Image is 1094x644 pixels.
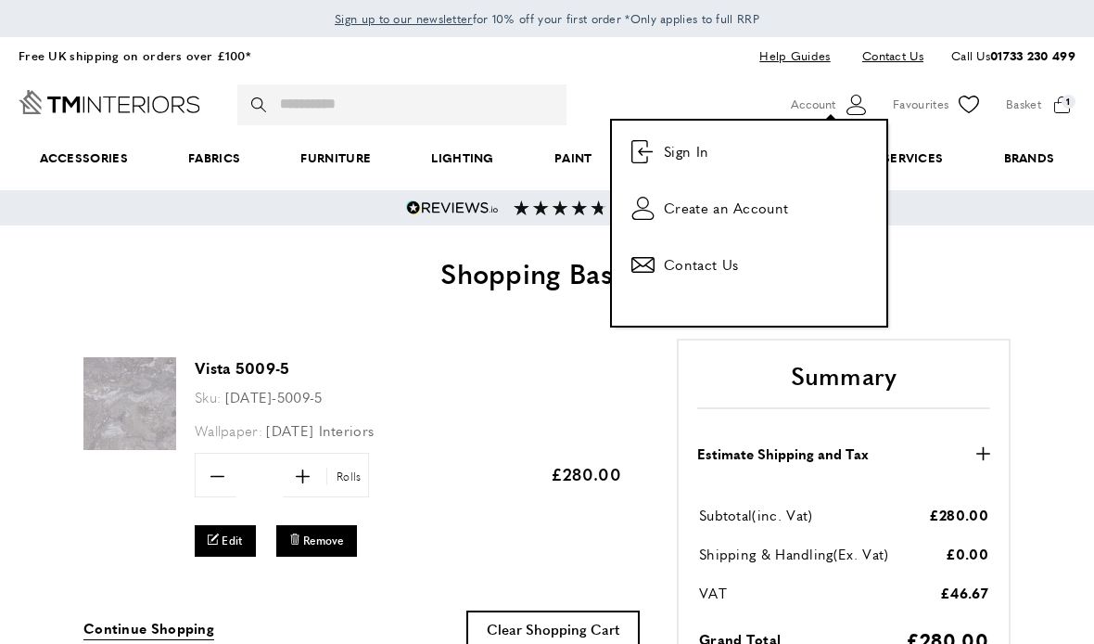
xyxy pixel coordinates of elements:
span: Shopping Basket [440,252,654,292]
a: Paint [524,130,622,187]
span: Continue Shopping [83,618,214,638]
span: Sku: [195,387,221,406]
a: Vista 5009-5 [83,437,176,453]
span: £46.67 [940,583,988,602]
img: Reviews.io 5 stars [406,200,499,215]
a: Favourites [893,91,983,119]
span: £0.00 [946,544,989,563]
a: Services [852,130,973,187]
a: Help Guides [745,44,844,69]
span: [DATE]-5009-5 [225,387,323,406]
span: Remove [303,533,344,548]
span: £280.00 [929,505,988,524]
a: Continue Shopping [83,617,214,640]
span: Shipping & Handling [699,544,833,563]
span: Wallpaper: [195,420,262,440]
img: Vista 5009-5 [83,357,176,450]
span: Account [791,95,835,114]
span: Sign up to our newsletter [335,10,473,27]
a: Contact Us [617,239,881,290]
span: Accessories [9,130,159,187]
h2: Summary [697,359,990,409]
button: Remove Vista 5009-5 [276,525,357,556]
span: £280.00 [551,462,621,485]
span: Contact Us [664,253,738,276]
a: Contact Us [848,44,923,69]
span: VAT [699,583,727,602]
img: Reviews section [514,200,606,215]
span: Subtotal [699,505,752,524]
span: [DATE] Interiors [266,420,374,440]
strong: Estimate Shipping and Tax [697,443,869,465]
span: (Ex. Vat) [833,544,889,563]
span: Clear Shopping Cart [487,619,619,638]
a: 01733 230 499 [990,46,1075,64]
a: Sign In [617,126,881,177]
a: Edit Vista 5009-5 [195,525,256,556]
a: Free UK shipping on orders over £100* [19,46,250,64]
a: Sign up to our newsletter [335,9,473,28]
a: Lighting [401,130,525,187]
span: Create an Account [664,197,788,219]
a: Furniture [271,130,401,187]
span: Sign In [664,140,708,162]
a: Go to Home page [19,90,200,114]
a: Fabrics [159,130,271,187]
a: Brands [973,130,1085,187]
button: Search [251,84,270,125]
button: Customer Account [791,91,870,119]
span: Rolls [326,468,366,485]
a: Create an Account [617,183,881,234]
button: Estimate Shipping and Tax [697,443,990,465]
span: Edit [222,533,242,548]
span: for 10% off your first order *Only applies to full RRP [335,10,759,27]
a: Vista 5009-5 [195,357,290,379]
p: Call Us [951,46,1075,66]
span: (inc. Vat) [752,505,812,524]
span: Favourites [893,95,948,114]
